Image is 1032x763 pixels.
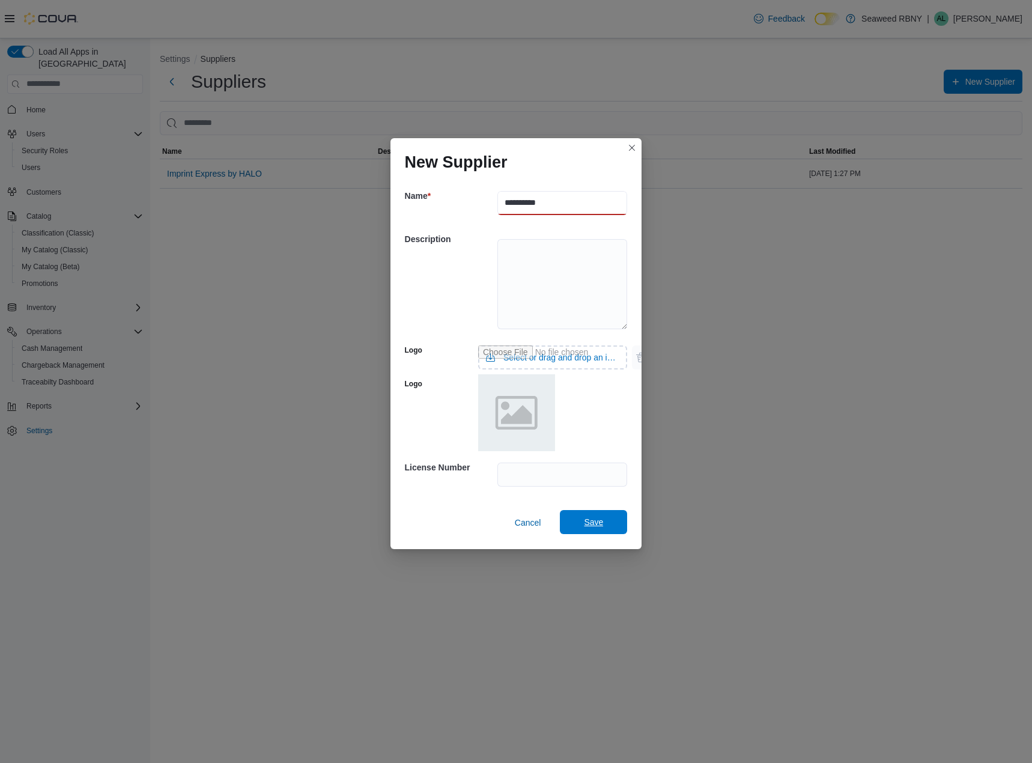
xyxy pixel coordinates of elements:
h5: Description [405,227,495,251]
button: Closes this modal window [625,141,639,155]
h1: New Supplier [405,153,508,172]
h5: Name [405,184,495,208]
label: Logo [405,379,422,389]
input: Use aria labels when no actual label is in use [478,345,628,369]
img: placeholder.png [478,374,555,451]
h5: License Number [405,455,495,479]
label: Logo [405,345,422,355]
button: Save [560,510,627,534]
span: Save [584,516,603,528]
span: Cancel [515,517,541,529]
button: Cancel [510,511,546,535]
